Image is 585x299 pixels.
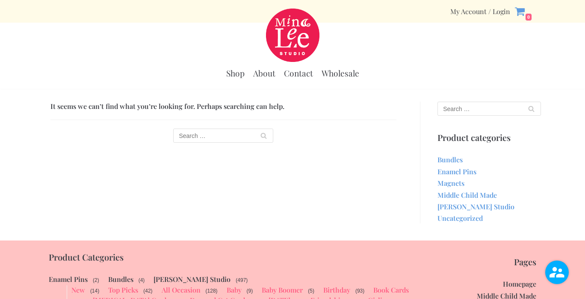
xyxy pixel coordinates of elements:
[514,6,532,17] a: 0
[108,275,133,284] a: Bundles
[429,257,537,267] p: Pages
[205,287,219,295] span: (128)
[525,13,532,21] span: 0
[355,287,365,295] span: (93)
[162,285,201,294] a: All Occasion
[227,285,242,294] a: Baby
[266,9,319,62] a: Mina Lee Studio
[71,285,85,294] a: New
[138,276,146,284] span: (4)
[437,179,464,188] a: Magnets
[246,287,254,295] span: (9)
[253,68,275,79] a: About
[89,287,100,295] span: (14)
[503,279,536,288] a: Homepage
[522,102,541,116] input: Search
[49,275,88,284] a: Enamel Pins
[437,167,476,176] a: Enamel Pins
[450,7,510,16] div: Secondary Menu
[254,129,273,143] input: Search
[437,155,463,164] a: Bundles
[92,276,100,284] span: (2)
[450,7,510,16] a: My Account / Login
[323,285,350,294] a: Birthday
[142,287,153,295] span: (42)
[307,287,315,295] span: (5)
[322,68,359,79] a: Wholesale
[373,285,409,294] a: Book Cards
[545,261,569,284] img: user.png
[50,102,397,111] p: It seems we can’t find what you’re looking for. Perhaps searching can help.
[108,285,138,294] a: Top Picks
[437,202,514,211] a: [PERSON_NAME] Studio
[437,214,483,223] a: Uncategorized
[262,285,303,294] a: Baby Boomer
[49,252,411,262] p: Product Categories
[226,68,245,79] a: Shop
[154,275,230,284] a: [PERSON_NAME] Studio
[226,64,359,83] div: Primary Menu
[437,191,497,199] a: Middle Child Made
[235,276,248,284] span: (497)
[284,68,313,79] a: Contact
[437,133,541,142] p: Product categories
